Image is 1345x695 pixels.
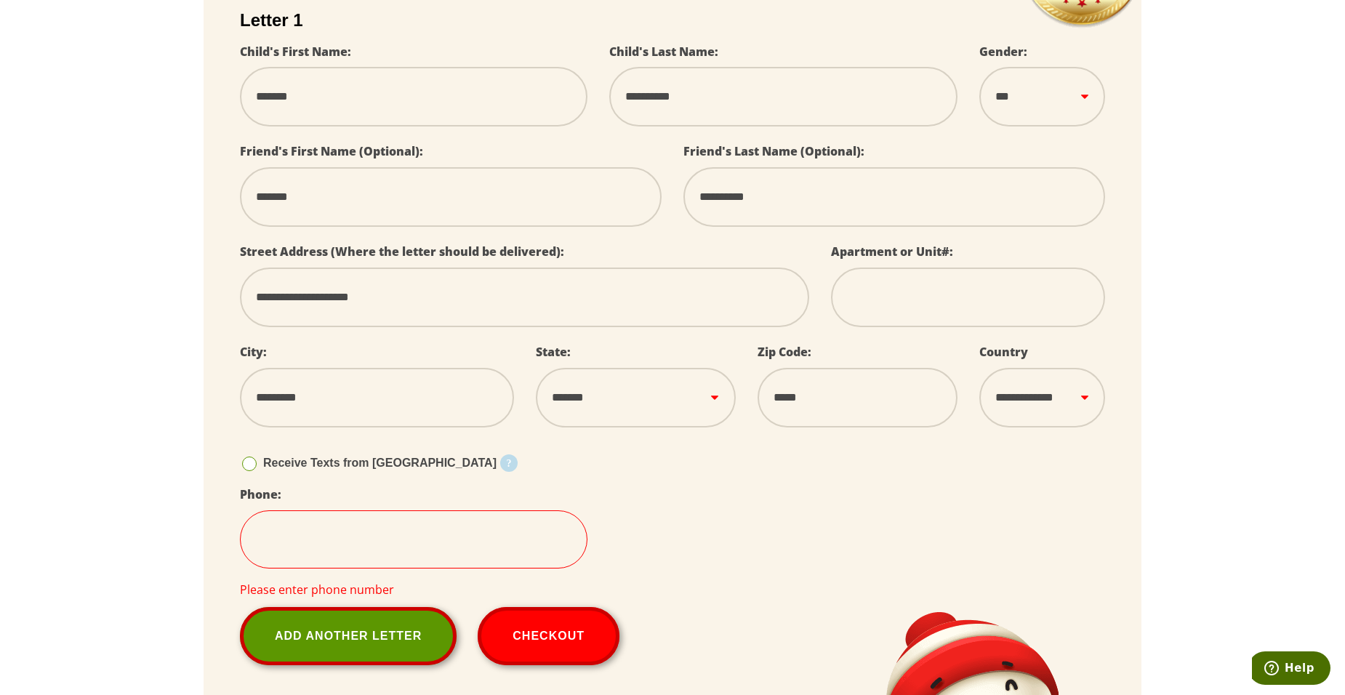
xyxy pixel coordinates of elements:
[979,44,1027,60] label: Gender:
[831,244,953,260] label: Apartment or Unit#:
[979,344,1028,360] label: Country
[240,143,423,159] label: Friend's First Name (Optional):
[609,44,718,60] label: Child's Last Name:
[240,344,267,360] label: City:
[536,344,571,360] label: State:
[240,607,457,665] a: Add Another Letter
[1252,651,1330,688] iframe: Opens a widget where you can find more information
[478,607,619,665] button: Checkout
[240,486,281,502] label: Phone:
[240,10,1105,31] h2: Letter 1
[240,44,351,60] label: Child's First Name:
[683,143,864,159] label: Friend's Last Name (Optional):
[758,344,811,360] label: Zip Code:
[263,457,497,469] span: Receive Texts from [GEOGRAPHIC_DATA]
[240,583,587,596] div: Please enter phone number
[240,244,564,260] label: Street Address (Where the letter should be delivered):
